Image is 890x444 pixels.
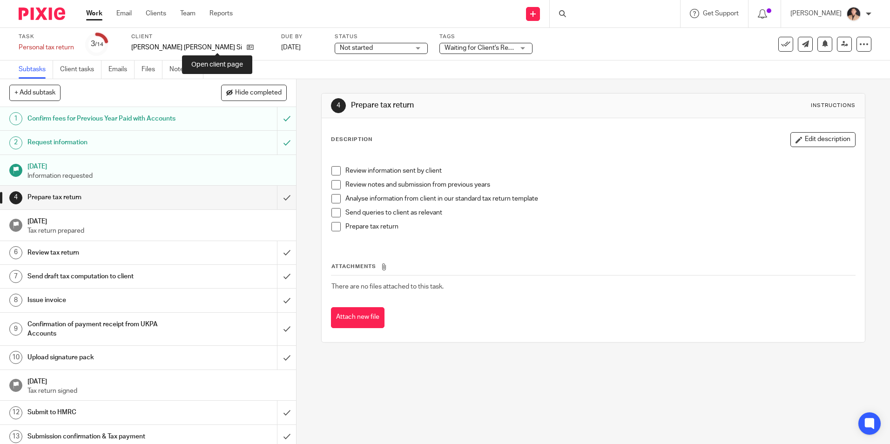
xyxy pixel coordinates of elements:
[210,61,246,79] a: Audit logs
[27,405,188,419] h1: Submit to HMRC
[9,85,61,101] button: + Add subtask
[331,307,384,328] button: Attach new file
[340,45,373,51] span: Not started
[9,430,22,443] div: 13
[116,9,132,18] a: Email
[108,61,135,79] a: Emails
[131,33,270,40] label: Client
[9,323,22,336] div: 9
[790,9,842,18] p: [PERSON_NAME]
[335,33,428,40] label: Status
[209,9,233,18] a: Reports
[9,351,22,364] div: 10
[27,246,188,260] h1: Review tax return
[19,61,53,79] a: Subtasks
[221,85,287,101] button: Hide completed
[9,191,22,204] div: 4
[27,171,287,181] p: Information requested
[9,270,22,283] div: 7
[9,112,22,125] div: 1
[95,42,103,47] small: /14
[27,350,188,364] h1: Upload signature pack
[27,135,188,149] h1: Request information
[345,180,855,189] p: Review notes and submission from previous years
[27,160,287,171] h1: [DATE]
[331,136,372,143] p: Description
[27,386,287,396] p: Tax return signed
[331,98,346,113] div: 4
[281,44,301,51] span: [DATE]
[27,226,287,235] p: Tax return prepared
[180,9,196,18] a: Team
[9,136,22,149] div: 2
[27,269,188,283] h1: Send draft tax computation to client
[345,166,855,175] p: Review information sent by client
[91,39,103,49] div: 3
[345,222,855,231] p: Prepare tax return
[790,132,856,147] button: Edit description
[846,7,861,21] img: Nikhil%20(2).jpg
[27,293,188,307] h1: Issue invoice
[811,102,856,109] div: Instructions
[331,283,444,290] span: There are no files attached to this task.
[146,9,166,18] a: Clients
[281,33,323,40] label: Due by
[235,89,282,97] span: Hide completed
[142,61,162,79] a: Files
[331,264,376,269] span: Attachments
[19,43,74,52] div: Personal tax return
[345,208,855,217] p: Send queries to client as relevant
[60,61,101,79] a: Client tasks
[9,294,22,307] div: 8
[86,9,102,18] a: Work
[345,194,855,203] p: Analyse information from client in our standard tax return template
[9,406,22,419] div: 12
[27,430,188,444] h1: Submission confirmation & Tax payment
[131,43,242,52] p: [PERSON_NAME] [PERSON_NAME] Simaria
[445,45,531,51] span: Waiting for Client's Response.
[27,375,287,386] h1: [DATE]
[439,33,533,40] label: Tags
[703,10,739,17] span: Get Support
[27,317,188,341] h1: Confirmation of payment receipt from UKPA Accounts
[27,112,188,126] h1: Confirm fees for Previous Year Paid with Accounts
[19,33,74,40] label: Task
[169,61,203,79] a: Notes (0)
[9,246,22,259] div: 6
[19,7,65,20] img: Pixie
[27,190,188,204] h1: Prepare tax return
[351,101,613,110] h1: Prepare tax return
[27,215,287,226] h1: [DATE]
